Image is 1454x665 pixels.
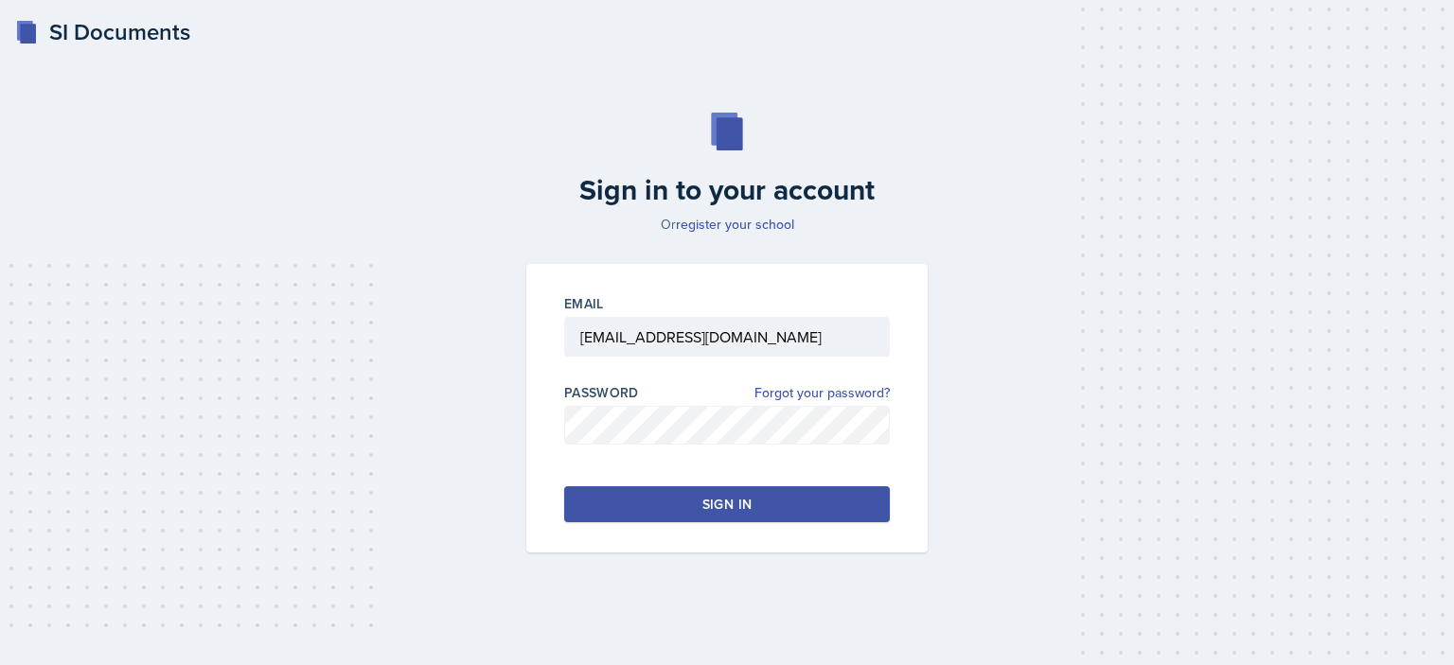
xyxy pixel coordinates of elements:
[15,15,190,49] a: SI Documents
[515,173,939,207] h2: Sign in to your account
[564,383,639,402] label: Password
[564,486,890,522] button: Sign in
[564,294,604,313] label: Email
[515,215,939,234] p: Or
[702,495,752,514] div: Sign in
[754,383,890,403] a: Forgot your password?
[676,215,794,234] a: register your school
[564,317,890,357] input: Email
